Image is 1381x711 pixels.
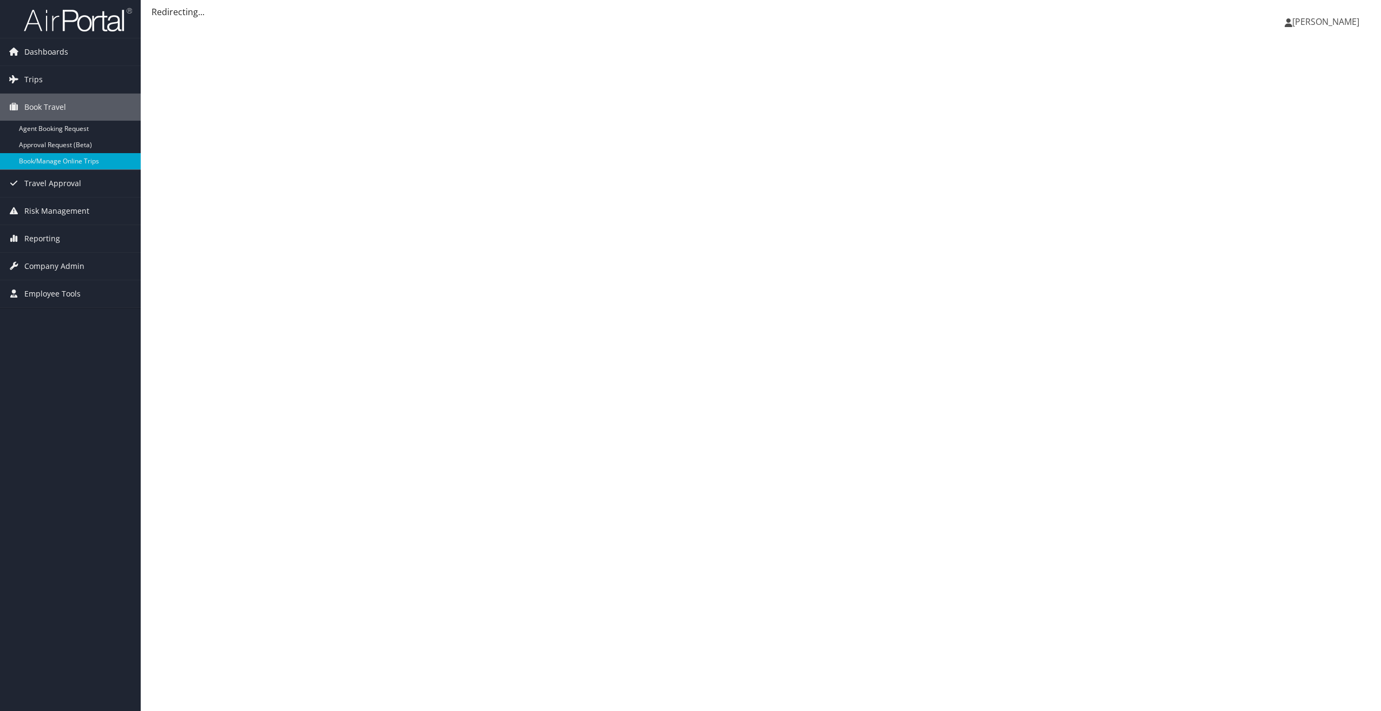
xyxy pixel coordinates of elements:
[24,66,43,93] span: Trips
[152,5,1370,18] div: Redirecting...
[24,7,132,32] img: airportal-logo.png
[24,280,81,307] span: Employee Tools
[1285,5,1370,38] a: [PERSON_NAME]
[24,38,68,65] span: Dashboards
[1292,16,1359,28] span: [PERSON_NAME]
[24,94,66,121] span: Book Travel
[24,253,84,280] span: Company Admin
[24,225,60,252] span: Reporting
[24,198,89,225] span: Risk Management
[24,170,81,197] span: Travel Approval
